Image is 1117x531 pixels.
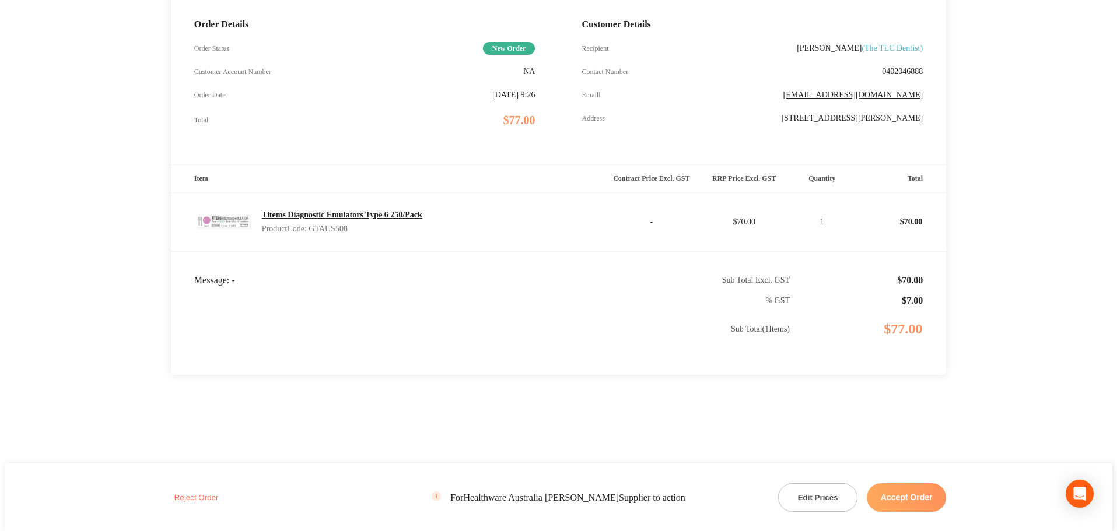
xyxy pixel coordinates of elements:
[882,67,923,76] p: 0402046888
[582,44,608,53] p: Recipient
[867,483,946,512] button: Accept Order
[194,193,253,251] img: YW9oa3h5Mg
[492,90,535,100] p: [DATE] 9:26
[791,217,853,227] p: 1
[582,114,604,123] p: Address
[853,165,946,193] th: Total
[194,68,271,76] p: Customer Account Number
[262,210,422,219] a: Titems Diagnostic Emulators Type 6 250/Pack
[698,165,790,193] th: RRP Price Excl. GST
[582,19,923,30] p: Customer Details
[778,483,857,512] button: Edit Prices
[791,321,946,360] p: $77.00
[1066,480,1094,508] div: Open Intercom Messenger
[194,116,209,125] p: Total
[790,165,853,193] th: Quantity
[171,493,222,502] button: Reject Order
[783,90,923,99] a: [EMAIL_ADDRESS][DOMAIN_NAME]
[171,252,605,287] td: Message: -
[791,296,923,306] p: $7.00
[854,208,946,236] p: $70.00
[262,224,422,234] p: Product Code: GTAUS508
[698,217,790,227] p: $70.00
[862,44,923,52] span: ( The TLC Dentist )
[582,91,600,100] p: Emaill
[171,325,790,357] p: Sub Total ( 1 Items)
[523,67,535,76] p: NA
[582,68,628,76] p: Contact Number
[194,19,535,30] p: Order Details
[781,114,923,123] p: [STREET_ADDRESS][PERSON_NAME]
[605,165,698,193] th: Contract Price Excl. GST
[171,296,790,305] p: % GST
[605,276,790,285] p: Sub Total Excl. GST
[171,165,605,193] th: Item
[605,217,697,227] p: -
[503,114,535,126] span: $77.00
[194,44,229,53] p: Order Status
[791,275,923,286] p: $70.00
[432,491,685,503] p: For Healthware Australia [PERSON_NAME] Supplier to action
[797,44,923,53] p: [PERSON_NAME]
[194,91,226,100] p: Order Date
[483,42,535,55] span: New Order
